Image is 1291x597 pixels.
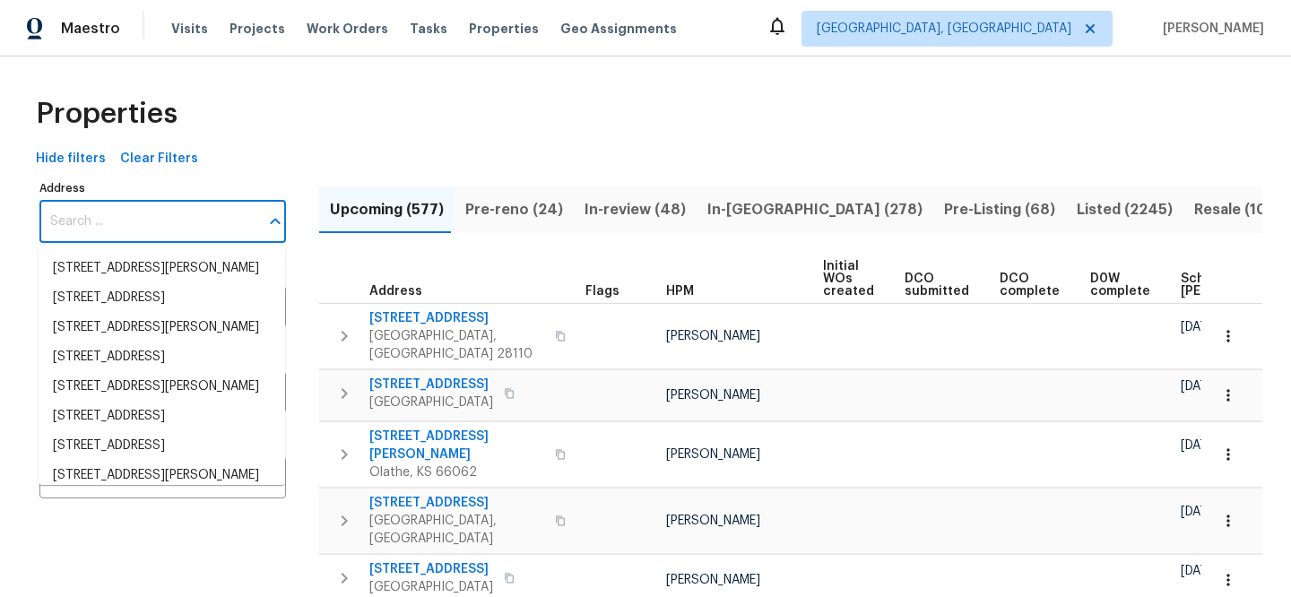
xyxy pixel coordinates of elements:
span: Properties [469,20,539,38]
span: [PERSON_NAME] [666,389,760,402]
span: [PERSON_NAME] [666,574,760,586]
li: [STREET_ADDRESS] [39,402,285,431]
span: D0W complete [1090,273,1150,298]
span: [DATE] [1181,506,1218,518]
span: Work Orders [307,20,388,38]
li: [STREET_ADDRESS] [39,431,285,461]
span: Tasks [410,22,447,35]
span: [PERSON_NAME] [666,448,760,461]
span: [DATE] [1181,565,1218,577]
span: Listed (2245) [1077,197,1173,222]
span: Visits [171,20,208,38]
span: Upcoming (577) [330,197,444,222]
span: HPM [666,285,694,298]
span: [GEOGRAPHIC_DATA], [GEOGRAPHIC_DATA] 28110 [369,327,544,363]
span: Flags [585,285,620,298]
span: Pre-Listing (68) [944,197,1055,222]
li: [STREET_ADDRESS][PERSON_NAME] [39,313,285,342]
span: [GEOGRAPHIC_DATA] [369,394,493,411]
span: [DATE] [1181,439,1218,452]
button: Hide filters [29,143,113,176]
span: Olathe, KS 66062 [369,463,544,481]
span: [PERSON_NAME] [666,515,760,527]
span: [GEOGRAPHIC_DATA] [369,578,493,596]
span: [DATE] [1181,321,1218,333]
span: Address [369,285,422,298]
label: Address [39,183,286,194]
span: [STREET_ADDRESS] [369,309,544,327]
span: DCO submitted [905,273,969,298]
li: [STREET_ADDRESS] [39,342,285,372]
span: Hide filters [36,148,106,170]
li: [STREET_ADDRESS][PERSON_NAME] [39,372,285,402]
span: Projects [230,20,285,38]
button: Close [263,209,288,234]
span: Geo Assignments [560,20,677,38]
span: Properties [36,105,178,123]
span: Pre-reno (24) [465,197,563,222]
span: [GEOGRAPHIC_DATA], [GEOGRAPHIC_DATA] [369,512,544,548]
span: Scheduled [PERSON_NAME] [1181,273,1282,298]
span: [STREET_ADDRESS] [369,494,544,512]
span: [PERSON_NAME] [666,330,760,342]
button: Clear Filters [113,143,205,176]
span: [STREET_ADDRESS] [369,560,493,578]
input: Search ... [39,201,259,243]
li: [STREET_ADDRESS][PERSON_NAME] [39,254,285,283]
span: Clear Filters [120,148,198,170]
span: Maestro [61,20,120,38]
span: [STREET_ADDRESS] [369,376,493,394]
span: [PERSON_NAME] [1156,20,1264,38]
span: [GEOGRAPHIC_DATA], [GEOGRAPHIC_DATA] [817,20,1071,38]
li: [STREET_ADDRESS][PERSON_NAME][PERSON_NAME] [39,461,285,509]
li: [STREET_ADDRESS] [39,283,285,313]
span: Initial WOs created [823,260,874,298]
span: DCO complete [1000,273,1060,298]
span: [STREET_ADDRESS][PERSON_NAME] [369,428,544,463]
span: [DATE] [1181,380,1218,393]
span: In-[GEOGRAPHIC_DATA] (278) [707,197,923,222]
span: In-review (48) [585,197,686,222]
